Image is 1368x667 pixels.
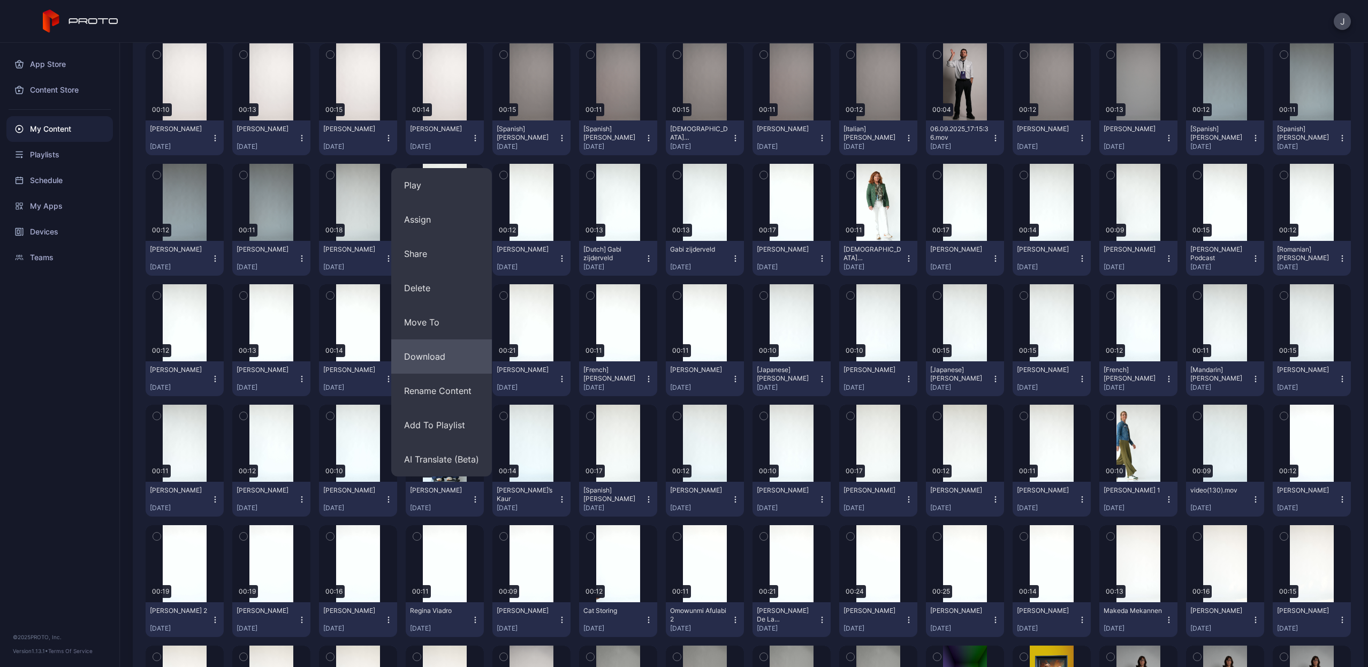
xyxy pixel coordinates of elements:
a: My Apps [6,193,113,219]
div: Michaela Rusu [150,366,209,374]
button: [PERSON_NAME][DATE] [666,361,744,396]
div: Kandi Gongora [757,125,816,133]
div: [Japanese] Barbara Shurtleff [930,366,989,383]
button: [PERSON_NAME][DATE] [232,120,310,155]
div: [DATE] [1104,383,1165,392]
div: [DATE] [1017,142,1078,151]
div: Ramiah Tekie [1190,607,1249,615]
div: Wendy Podcast [1190,245,1249,262]
div: [DATE] [583,624,644,633]
button: [PERSON_NAME][DATE] [492,241,571,276]
button: [PERSON_NAME][DATE] [1013,482,1091,517]
div: Siri Swahari [323,245,382,254]
button: [Spanish] [PERSON_NAME][DATE] [1273,120,1351,155]
button: [PERSON_NAME][DATE] [1013,241,1091,276]
div: Marina Vytotova [323,125,382,133]
div: [DATE] [583,383,644,392]
div: [DATE] [237,504,298,512]
div: Corean Carly [670,125,729,142]
div: Regina Viadro [410,607,469,615]
div: Nichola Gallagher [930,607,989,615]
button: [PERSON_NAME][DATE] [1099,120,1177,155]
div: Alex Pierce [930,486,989,495]
a: Teams [6,245,113,270]
div: Meghan Raman [670,366,729,374]
button: Omowunmi Afulabi 2[DATE] [666,602,744,637]
div: Kara Harrington [237,366,295,374]
div: [DATE] [323,504,384,512]
div: Christine Crowley [323,366,382,374]
div: Kara Peterson [497,366,556,374]
button: [PERSON_NAME][DATE] [839,602,917,637]
button: [PERSON_NAME][DATE] [926,482,1004,517]
button: [PERSON_NAME]’s Kaur[DATE] [492,482,571,517]
div: [DATE] [237,383,298,392]
div: Stephanie Ubiergo [150,245,209,254]
button: [PERSON_NAME] De La [PERSON_NAME][DATE] [753,602,831,637]
div: [DATE] [497,624,558,633]
button: Makeda Mekannen[DATE] [1099,602,1177,637]
button: [PERSON_NAME][DATE] [232,602,310,637]
div: [DATE] [150,142,211,151]
button: Move To [391,305,492,339]
div: [DATE] [497,383,558,392]
div: [DATE] [497,504,558,512]
div: [DATE] [410,142,471,151]
button: Gabi zijderveld[DATE] [666,241,744,276]
div: [DATE] [1104,142,1165,151]
div: [DATE] [757,624,818,633]
div: [DATE] [323,624,384,633]
div: [DATE] [237,263,298,271]
div: [French] Meghan Raman [583,366,642,383]
button: [PERSON_NAME][DATE] [1013,361,1091,396]
div: Omowunmi Afulabi 2 [670,607,729,624]
div: [DATE] [670,383,731,392]
div: [DATE] [1017,263,1078,271]
div: [Spanish] Stephanie Ubiergo [1190,125,1249,142]
div: [DATE] [757,142,818,151]
div: Brooke Koenigur [1017,125,1076,133]
button: Delete [391,271,492,305]
button: [PERSON_NAME][DATE] [319,120,397,155]
button: [PERSON_NAME][DATE] [146,482,224,517]
button: [PERSON_NAME][DATE] [492,602,571,637]
button: [PERSON_NAME][DATE] [1186,602,1264,637]
button: [PERSON_NAME][DATE] [406,120,484,155]
button: [DEMOGRAPHIC_DATA][PERSON_NAME][DATE] [839,241,917,276]
div: STACEY Combs [1277,607,1336,615]
div: [DATE] [757,504,818,512]
div: [DATE] [930,624,991,633]
div: [DATE] [410,624,471,633]
div: [Spanish] Sarah Almodovar [1277,125,1336,142]
button: [PERSON_NAME][DATE] [1273,482,1351,517]
div: Cat Storing [583,607,642,615]
div: [Spanish] Corean Carly [497,125,556,142]
a: Playlists [6,142,113,168]
div: [DATE] [843,263,905,271]
div: Natalie Marston [843,486,902,495]
div: [DATE] [1277,383,1338,392]
button: [Romanian] [PERSON_NAME][DATE] [1273,241,1351,276]
button: Play [391,168,492,202]
div: Debbie Hayes [1277,486,1336,495]
div: Stephanie Powers [237,125,295,133]
div: 06.09.2025_17:15:36.mov [930,125,989,142]
div: [DATE] [323,383,384,392]
div: Ann Sweeney [843,366,902,374]
div: [DATE] [843,504,905,512]
div: Karina Lupercio [323,486,382,495]
button: [PERSON_NAME][DATE] [1099,241,1177,276]
button: [PERSON_NAME][DATE] [666,482,744,517]
div: Gabi zijderveld [670,245,729,254]
button: [Spanish] [PERSON_NAME][DATE] [579,482,657,517]
a: Schedule [6,168,113,193]
div: [DATE] [150,263,211,271]
div: Amani’s Kaur [497,486,556,503]
div: [DATE] [1104,624,1165,633]
button: [PERSON_NAME][DATE] [406,482,484,517]
div: [DATE] [1017,504,1078,512]
div: [DATE] [843,624,905,633]
div: [DATE] [1104,504,1165,512]
div: [DATE] [930,383,991,392]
